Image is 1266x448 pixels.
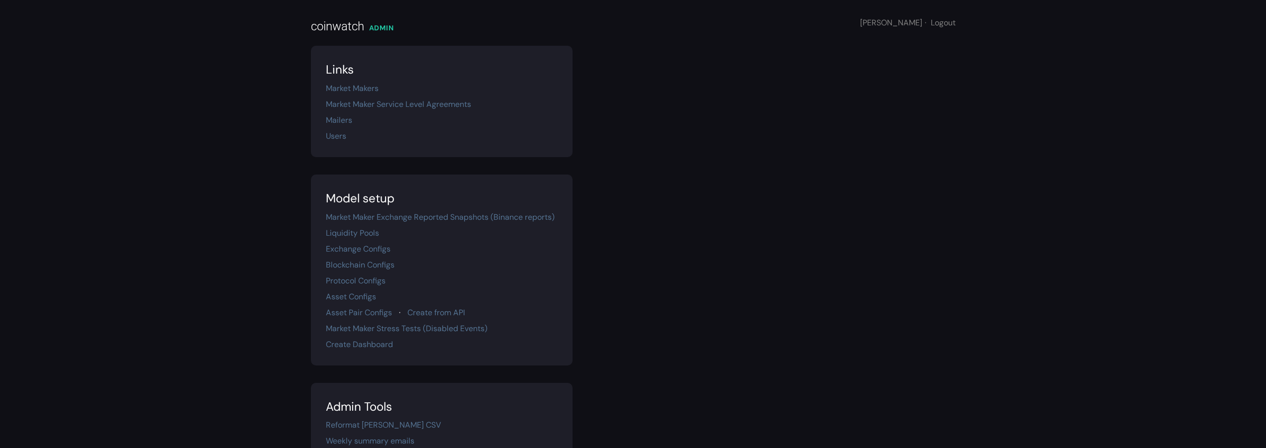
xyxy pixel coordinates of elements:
a: Asset Configs [326,291,376,302]
a: Market Maker Exchange Reported Snapshots (Binance reports) [326,212,555,222]
a: Market Maker Stress Tests (Disabled Events) [326,323,487,334]
a: Market Maker Service Level Agreements [326,99,471,109]
div: Model setup [326,189,558,207]
a: Protocol Configs [326,275,386,286]
span: · [399,307,400,318]
div: ADMIN [369,23,394,33]
div: Links [326,61,558,79]
a: Blockchain Configs [326,260,394,270]
a: Market Makers [326,83,379,93]
a: Reformat [PERSON_NAME] CSV [326,420,441,430]
a: Asset Pair Configs [326,307,392,318]
span: · [925,17,926,28]
a: Create Dashboard [326,339,393,350]
div: [PERSON_NAME] [860,17,956,29]
a: Exchange Configs [326,244,390,254]
a: Mailers [326,115,352,125]
div: coinwatch [311,17,364,35]
div: Admin Tools [326,398,558,416]
a: Liquidity Pools [326,228,379,238]
a: Weekly summary emails [326,436,414,446]
a: Create from API [407,307,465,318]
a: Logout [931,17,956,28]
a: Users [326,131,346,141]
